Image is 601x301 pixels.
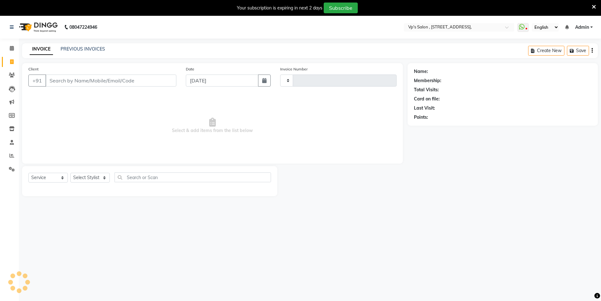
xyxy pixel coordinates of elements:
img: logo [16,18,59,36]
span: Select & add items from the list below [28,94,397,157]
div: Name: [414,68,428,75]
div: Card on file: [414,96,440,102]
label: Invoice Number [280,66,308,72]
input: Search by Name/Mobile/Email/Code [45,75,176,87]
button: Save [567,46,589,56]
button: Create New [528,46,564,56]
div: Total Visits: [414,87,439,93]
span: Admin [575,24,589,31]
label: Client [28,66,38,72]
label: Date [186,66,194,72]
input: Search or Scan [115,172,271,182]
button: +91 [28,75,46,87]
div: Last Visit: [414,105,435,111]
div: Membership: [414,77,441,84]
div: Points: [414,114,428,121]
button: Subscribe [324,3,358,13]
b: 08047224946 [69,18,97,36]
a: INVOICE [30,44,53,55]
a: PREVIOUS INVOICES [61,46,105,52]
div: Your subscription is expiring in next 2 days [237,5,322,11]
